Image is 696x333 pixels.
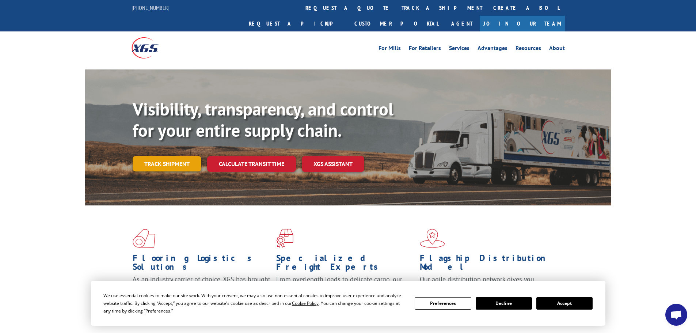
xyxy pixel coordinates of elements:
button: Accept [536,297,593,310]
img: xgs-icon-total-supply-chain-intelligence-red [133,229,155,248]
a: Track shipment [133,156,201,171]
span: Our agile distribution network gives you nationwide inventory management on demand. [420,275,554,292]
a: About [549,45,565,53]
a: [PHONE_NUMBER] [132,4,170,11]
a: For Mills [379,45,401,53]
a: Join Our Team [480,16,565,31]
span: As an industry carrier of choice, XGS has brought innovation and dedication to flooring logistics... [133,275,270,301]
div: Cookie Consent Prompt [91,281,605,326]
button: Decline [476,297,532,310]
a: Request a pickup [243,16,349,31]
div: Open chat [665,304,687,326]
a: Resources [516,45,541,53]
span: Cookie Policy [292,300,319,306]
h1: Specialized Freight Experts [276,254,414,275]
a: Services [449,45,469,53]
a: Agent [444,16,480,31]
img: xgs-icon-flagship-distribution-model-red [420,229,445,248]
span: Preferences [145,308,170,314]
h1: Flooring Logistics Solutions [133,254,271,275]
a: Advantages [478,45,507,53]
div: We use essential cookies to make our site work. With your consent, we may also use non-essential ... [103,292,406,315]
img: xgs-icon-focused-on-flooring-red [276,229,293,248]
a: For Retailers [409,45,441,53]
a: Calculate transit time [207,156,296,172]
p: From overlength loads to delicate cargo, our experienced staff knows the best way to move your fr... [276,275,414,307]
b: Visibility, transparency, and control for your entire supply chain. [133,98,393,141]
button: Preferences [415,297,471,310]
h1: Flagship Distribution Model [420,254,558,275]
a: Customer Portal [349,16,444,31]
a: XGS ASSISTANT [302,156,364,172]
